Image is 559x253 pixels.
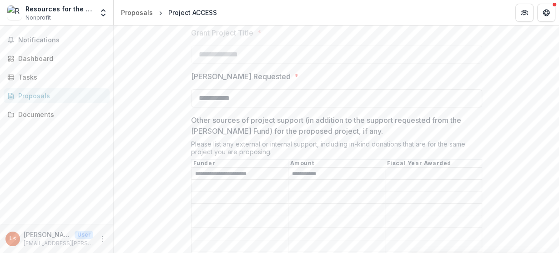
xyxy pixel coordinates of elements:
[117,6,156,19] a: Proposals
[18,91,102,101] div: Proposals
[18,110,102,119] div: Documents
[117,6,221,19] nav: breadcrumb
[121,8,153,17] div: Proposals
[25,14,51,22] span: Nonprofit
[75,231,93,239] p: User
[4,51,110,66] a: Dashboard
[288,159,385,167] th: Amount
[4,33,110,47] button: Notifications
[168,8,217,17] div: Project ACCESS
[4,88,110,103] a: Proposals
[385,159,482,167] th: Fiscal Year Awarded
[191,71,291,82] p: [PERSON_NAME] Requested
[191,140,482,159] div: Please list any external or internal support, including in-kind donations that are for the same p...
[18,72,102,82] div: Tasks
[515,4,534,22] button: Partners
[24,239,93,248] p: [EMAIL_ADDRESS][PERSON_NAME][DOMAIN_NAME]
[191,27,253,38] p: Grant Project Title
[191,159,288,167] th: Funder
[24,230,71,239] p: [PERSON_NAME]-Ang <[EMAIL_ADDRESS][PERSON_NAME][DOMAIN_NAME]> <[DOMAIN_NAME][EMAIL_ADDRESS][PERSO...
[97,4,110,22] button: Open entity switcher
[7,5,22,20] img: Resources for the Blind, Inc.
[18,54,102,63] div: Dashboard
[537,4,555,22] button: Get Help
[18,36,106,44] span: Notifications
[10,236,16,242] div: Lorinda De Vera-Ang <rbi.lorinda@gmail.com> <rbi.lorinda@gmail.com>
[4,70,110,85] a: Tasks
[25,4,93,14] div: Resources for the Blind, Inc.
[97,233,108,244] button: More
[191,115,477,137] p: Other sources of project support (in addition to the support requested from the [PERSON_NAME] Fun...
[4,107,110,122] a: Documents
